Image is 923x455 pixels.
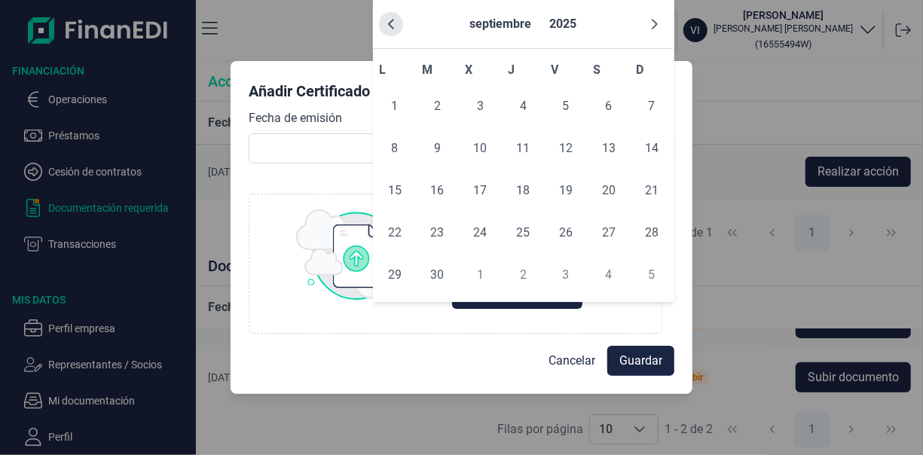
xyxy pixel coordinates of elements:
span: 12 [551,133,581,163]
td: 11/09/2025 [502,127,545,169]
td: 08/09/2025 [373,127,416,169]
td: 03/10/2025 [545,254,588,296]
span: 4 [508,91,538,121]
span: 13 [594,133,624,163]
td: 03/09/2025 [459,85,502,127]
span: 19 [551,176,581,206]
span: 2 [508,260,538,290]
span: 28 [637,218,667,248]
span: 9 [423,133,453,163]
span: J [508,63,515,77]
button: Cancelar [536,346,607,376]
label: Fecha de emisión [249,109,342,127]
span: 14 [637,133,667,163]
span: 22 [380,218,410,248]
div: Añadir Certificado de Hacienda [249,81,457,102]
td: 19/09/2025 [545,169,588,212]
span: 27 [594,218,624,248]
td: 05/09/2025 [545,85,588,127]
td: 26/09/2025 [545,212,588,254]
td: 29/09/2025 [373,254,416,296]
span: L [379,63,386,77]
td: 17/09/2025 [459,169,502,212]
span: 11 [508,133,538,163]
td: 25/09/2025 [502,212,545,254]
span: 20 [594,176,624,206]
td: 30/09/2025 [416,254,459,296]
span: 7 [637,91,667,121]
span: 8 [380,133,410,163]
span: 30 [423,260,453,290]
span: 29 [380,260,410,290]
td: 16/09/2025 [416,169,459,212]
td: 05/10/2025 [630,254,673,296]
td: 15/09/2025 [373,169,416,212]
span: 24 [465,218,495,248]
span: 5 [637,260,667,290]
button: Choose Month [463,6,537,42]
span: V [551,63,558,77]
td: 06/09/2025 [588,85,631,127]
span: 6 [594,91,624,121]
span: 1 [465,260,495,290]
span: 3 [465,91,495,121]
span: 26 [551,218,581,248]
span: 17 [465,176,495,206]
span: 10 [465,133,495,163]
span: Cancelar [549,352,595,370]
span: X [465,63,472,77]
td: 10/09/2025 [459,127,502,169]
td: 04/09/2025 [502,85,545,127]
td: 01/09/2025 [373,85,416,127]
td: 14/09/2025 [630,127,673,169]
button: Next Month [643,12,667,36]
td: 27/09/2025 [588,212,631,254]
span: 2 [423,91,453,121]
td: 20/09/2025 [588,169,631,212]
span: Guardar [619,352,662,370]
span: M [422,63,432,77]
td: 18/09/2025 [502,169,545,212]
td: 04/10/2025 [588,254,631,296]
button: Previous Month [379,12,403,36]
span: 5 [551,91,581,121]
td: 28/09/2025 [630,212,673,254]
span: 1 [380,91,410,121]
td: 21/09/2025 [630,169,673,212]
span: 23 [423,218,453,248]
span: 21 [637,176,667,206]
span: D [636,63,643,77]
span: 3 [551,260,581,290]
button: Guardar [607,346,674,376]
td: 07/09/2025 [630,85,673,127]
span: 25 [508,218,538,248]
td: 12/09/2025 [545,127,588,169]
img: upload img [296,209,423,300]
td: 02/09/2025 [416,85,459,127]
span: 4 [594,260,624,290]
button: Choose Year [543,6,582,42]
td: 09/09/2025 [416,127,459,169]
span: 18 [508,176,538,206]
span: 16 [423,176,453,206]
span: 15 [380,176,410,206]
td: 23/09/2025 [416,212,459,254]
td: 13/09/2025 [588,127,631,169]
td: 02/10/2025 [502,254,545,296]
td: 01/10/2025 [459,254,502,296]
td: 24/09/2025 [459,212,502,254]
td: 22/09/2025 [373,212,416,254]
span: S [594,63,601,77]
